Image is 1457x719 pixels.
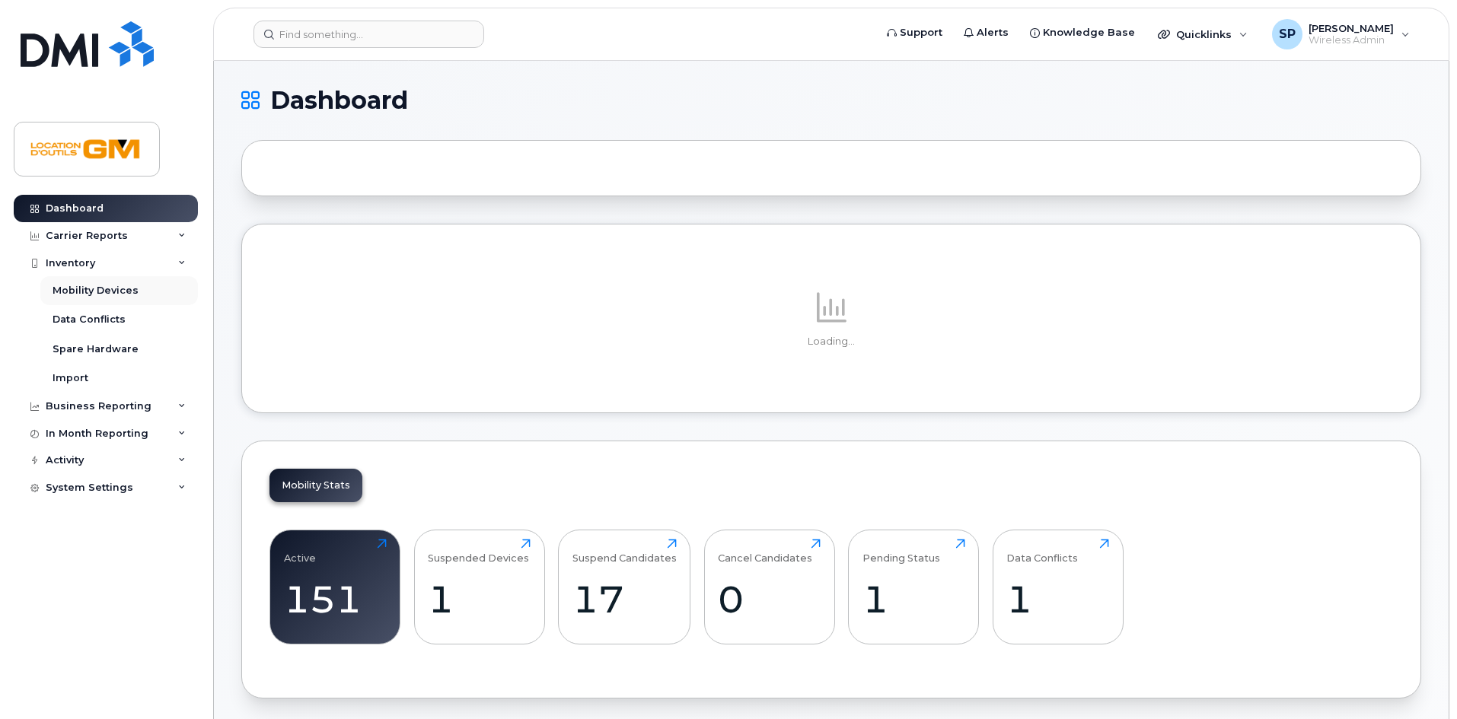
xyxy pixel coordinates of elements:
div: Suspended Devices [428,539,529,564]
div: 1 [862,577,965,622]
p: Loading... [269,335,1393,348]
div: Data Conflicts [1006,539,1078,564]
div: Cancel Candidates [718,539,812,564]
div: 1 [1006,577,1109,622]
div: Suspend Candidates [572,539,677,564]
div: Pending Status [862,539,940,564]
div: 1 [428,577,531,622]
div: 0 [718,577,821,622]
a: Pending Status1 [862,539,965,636]
a: Suspend Candidates17 [572,539,677,636]
span: Dashboard [270,89,408,112]
a: Cancel Candidates0 [718,539,821,636]
div: 17 [572,577,677,622]
div: Active [284,539,316,564]
div: 151 [284,577,387,622]
a: Data Conflicts1 [1006,539,1109,636]
a: Suspended Devices1 [428,539,531,636]
a: Active151 [284,539,387,636]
